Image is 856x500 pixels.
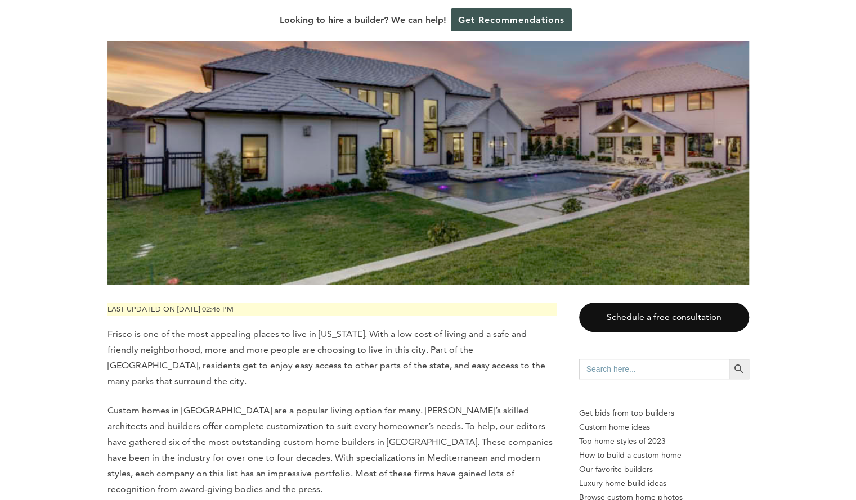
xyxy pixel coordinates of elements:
[733,363,745,375] svg: Search
[579,359,729,379] input: Search here...
[579,462,749,476] a: Our favorite builders
[579,476,749,490] a: Luxury home build ideas
[579,303,749,332] a: Schedule a free consultation
[579,406,749,420] p: Get bids from top builders
[107,328,545,386] span: Frisco is one of the most appealing places to live in [US_STATE]. With a low cost of living and a...
[579,448,749,462] a: How to build a custom home
[107,405,553,494] span: Custom homes in [GEOGRAPHIC_DATA] are a popular living option for many. [PERSON_NAME]’s skilled a...
[451,8,572,31] a: Get Recommendations
[579,434,749,448] a: Top home styles of 2023
[579,420,749,434] a: Custom home ideas
[107,303,557,316] p: Last updated on [DATE] 02:46 pm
